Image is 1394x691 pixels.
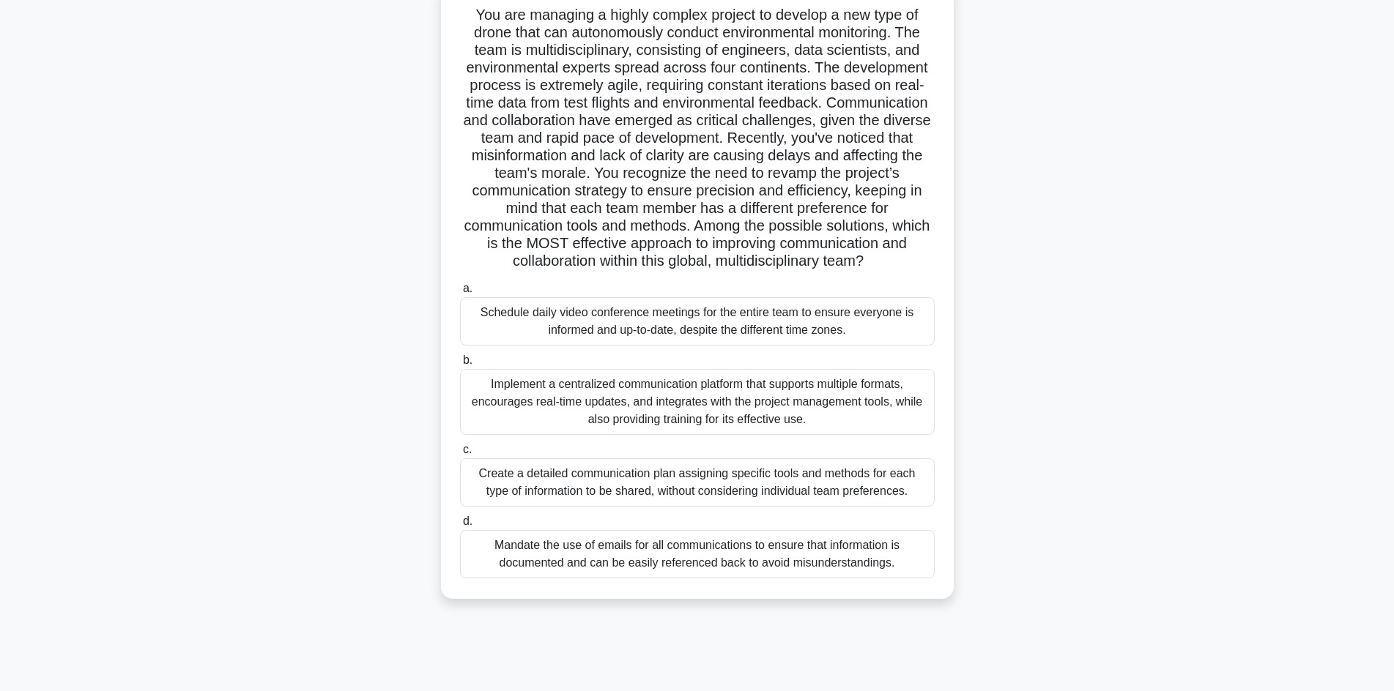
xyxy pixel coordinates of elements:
h5: You are managing a highly complex project to develop a new type of drone that can autonomously co... [459,6,936,271]
span: b. [463,354,472,366]
div: Create a detailed communication plan assigning specific tools and methods for each type of inform... [460,458,935,507]
span: d. [463,515,472,527]
div: Mandate the use of emails for all communications to ensure that information is documented and can... [460,530,935,578]
div: Schedule daily video conference meetings for the entire team to ensure everyone is informed and u... [460,297,935,345]
span: a. [463,282,472,294]
div: Implement a centralized communication platform that supports multiple formats, encourages real-ti... [460,369,935,435]
span: c. [463,443,472,455]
